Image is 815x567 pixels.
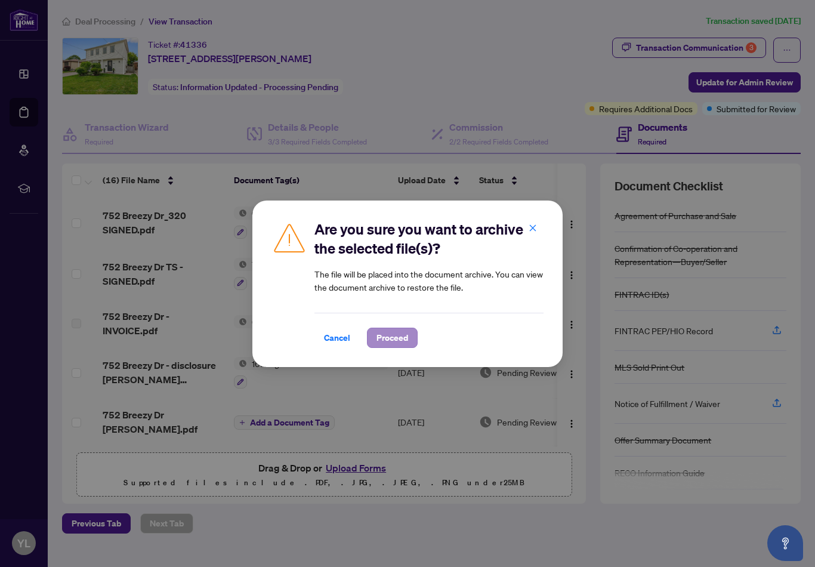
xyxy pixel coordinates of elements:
[376,328,408,347] span: Proceed
[314,328,360,348] button: Cancel
[324,328,350,347] span: Cancel
[367,328,418,348] button: Proceed
[314,267,544,294] article: The file will be placed into the document archive. You can view the document archive to restore t...
[271,220,307,255] img: Caution Icon
[767,525,803,561] button: Open asap
[314,220,544,258] h2: Are you sure you want to archive the selected file(s)?
[529,224,537,232] span: close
